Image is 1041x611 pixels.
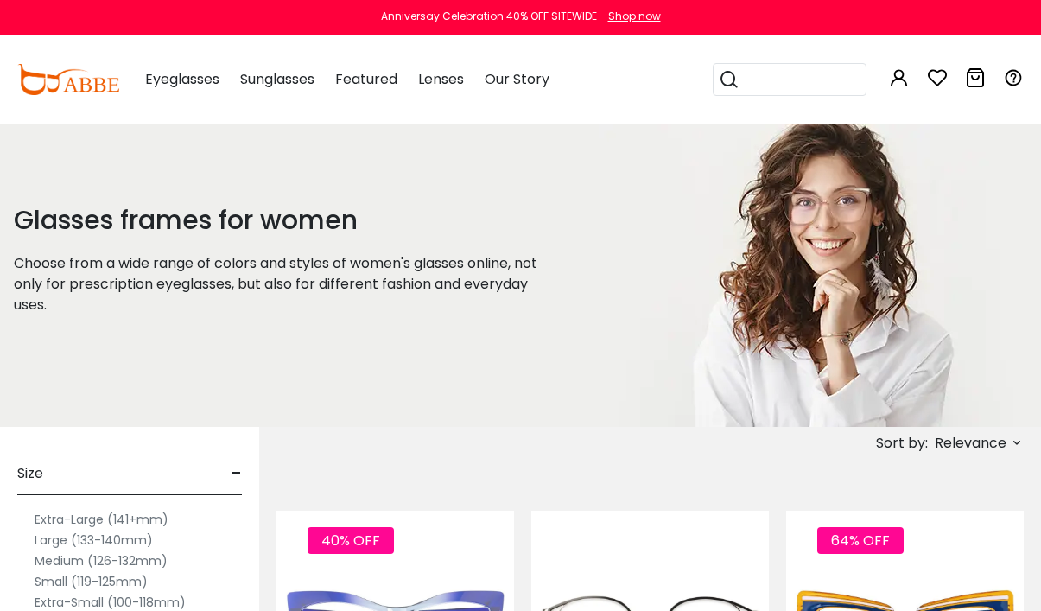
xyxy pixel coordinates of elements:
img: glasses frames for women [599,124,1038,427]
label: Medium (126-132mm) [35,551,168,571]
label: Extra-Large (141+mm) [35,509,168,530]
img: abbeglasses.com [17,64,119,95]
span: Relevance [935,428,1006,459]
p: Choose from a wide range of colors and styles of women's glasses online, not only for prescriptio... [14,253,555,315]
span: Eyeglasses [145,69,219,89]
span: Lenses [418,69,464,89]
label: Small (119-125mm) [35,571,148,592]
span: Sunglasses [240,69,314,89]
span: Featured [335,69,397,89]
a: Shop now [600,9,661,23]
span: Sort by: [876,433,928,453]
span: Size [17,453,43,494]
h1: Glasses frames for women [14,205,555,236]
span: - [231,453,242,494]
div: Shop now [608,9,661,24]
span: 40% OFF [308,527,394,554]
span: 64% OFF [817,527,904,554]
span: Our Story [485,69,549,89]
div: Anniversay Celebration 40% OFF SITEWIDE [381,9,597,24]
label: Large (133-140mm) [35,530,153,551]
